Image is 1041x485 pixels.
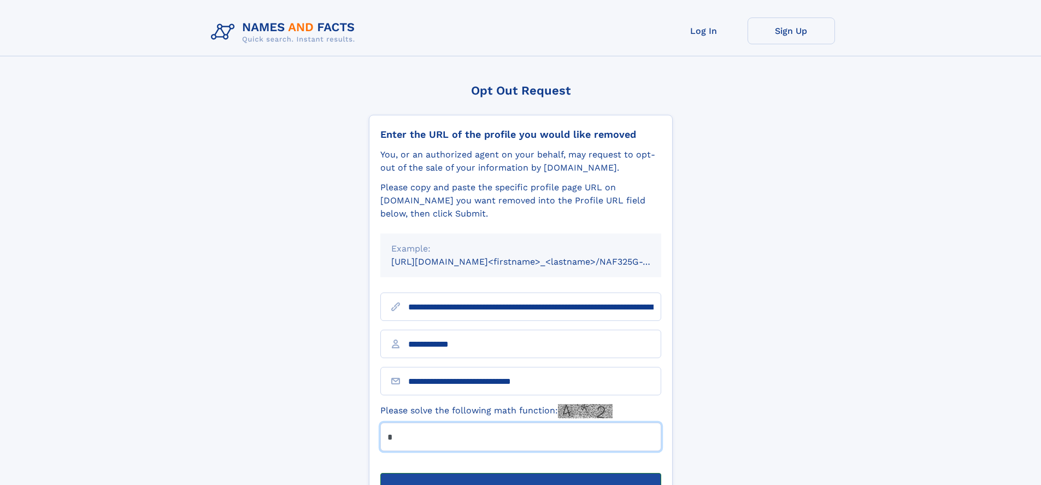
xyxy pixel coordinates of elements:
[748,17,835,44] a: Sign Up
[391,256,682,267] small: [URL][DOMAIN_NAME]<firstname>_<lastname>/NAF325G-xxxxxxxx
[380,148,661,174] div: You, or an authorized agent on your behalf, may request to opt-out of the sale of your informatio...
[380,404,613,418] label: Please solve the following math function:
[391,242,650,255] div: Example:
[369,84,673,97] div: Opt Out Request
[660,17,748,44] a: Log In
[380,181,661,220] div: Please copy and paste the specific profile page URL on [DOMAIN_NAME] you want removed into the Pr...
[207,17,364,47] img: Logo Names and Facts
[380,128,661,141] div: Enter the URL of the profile you would like removed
